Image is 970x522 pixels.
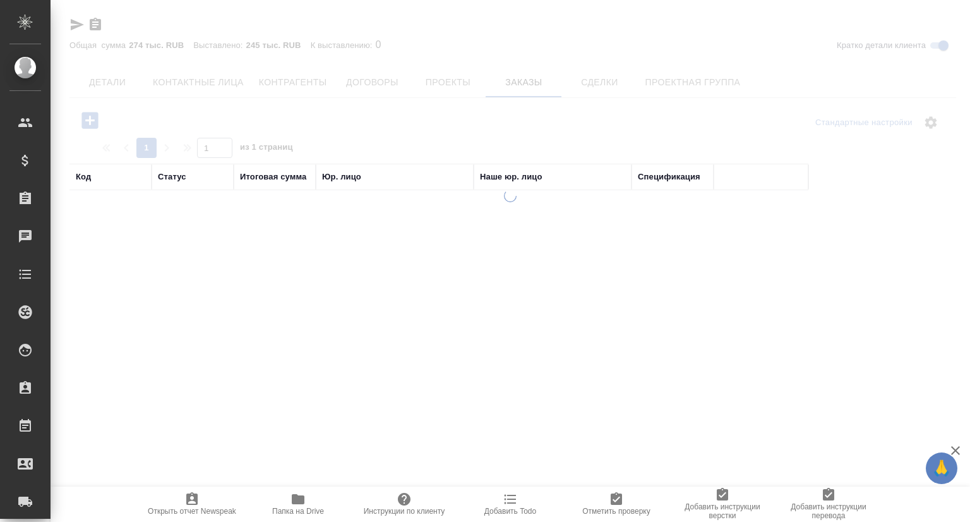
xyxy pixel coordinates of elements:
div: Спецификация [638,171,700,183]
div: Код [76,171,91,183]
span: Добавить Todo [484,507,536,516]
span: Добавить инструкции верстки [677,502,768,520]
span: Папка на Drive [272,507,324,516]
span: Инструкции по клиенту [364,507,445,516]
div: Юр. лицо [322,171,361,183]
button: Отметить проверку [563,487,669,522]
button: Добавить инструкции перевода [775,487,882,522]
span: Открыть отчет Newspeak [148,507,236,516]
div: Наше юр. лицо [480,171,542,183]
button: 🙏 [926,452,957,484]
button: Добавить Todo [457,487,563,522]
button: Папка на Drive [245,487,351,522]
button: Инструкции по клиенту [351,487,457,522]
button: Добавить инструкции верстки [669,487,775,522]
span: Отметить проверку [582,507,650,516]
div: Статус [158,171,186,183]
button: Открыть отчет Newspeak [139,487,245,522]
div: Итоговая сумма [240,171,306,183]
span: Добавить инструкции перевода [783,502,874,520]
span: 🙏 [931,455,952,482]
